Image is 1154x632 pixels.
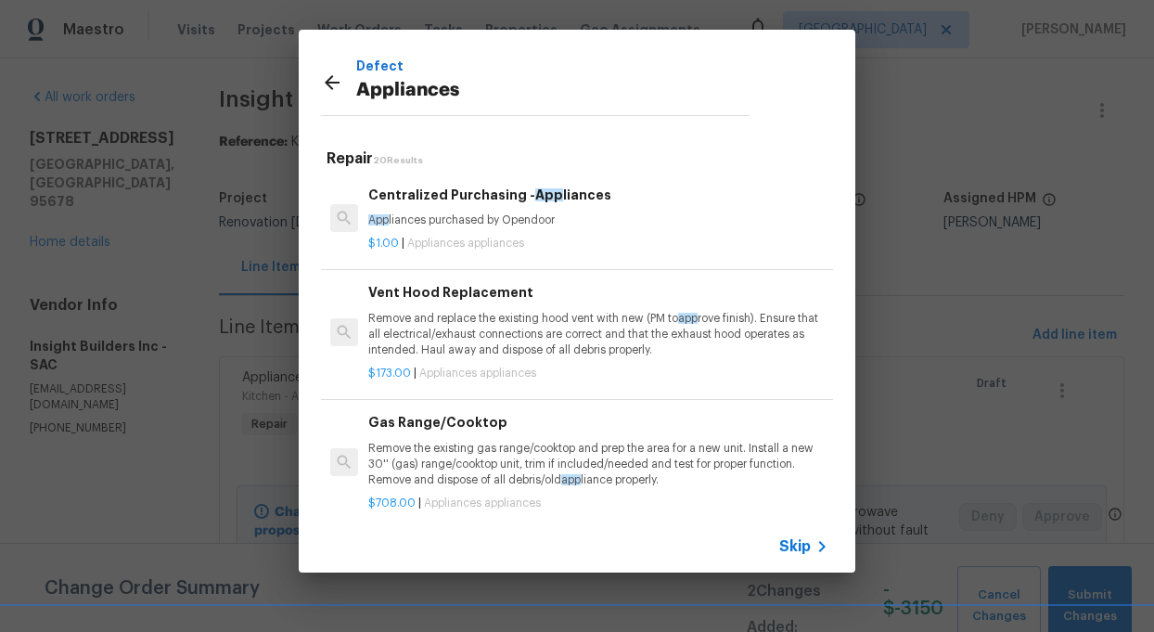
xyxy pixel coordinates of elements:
[368,368,411,379] span: $173.00
[368,213,828,228] p: liances purchased by Opendoor
[368,238,399,249] span: $1.00
[368,282,828,303] h6: Vent Hood Replacement
[368,496,828,511] p: |
[419,368,536,379] span: Appliances appliances
[407,238,524,249] span: Appliances appliances
[678,313,698,324] span: app
[356,56,750,76] p: Defect
[368,412,828,432] h6: Gas Range/Cooktop
[368,441,828,488] p: Remove the existing gas range/cooktop and prep the area for a new unit. Install a new 30'' (gas) ...
[368,236,828,252] p: |
[424,497,541,509] span: Appliances appliances
[368,497,416,509] span: $708.00
[368,311,828,358] p: Remove and replace the existing hood vent with new (PM to rove finish). Ensure that all electrica...
[368,366,828,381] p: |
[356,76,750,106] p: Appliances
[368,185,828,205] h6: Centralized Purchasing - liances
[327,149,833,169] h5: Repair
[535,188,563,201] span: App
[561,474,581,485] span: app
[368,214,389,226] span: App
[779,537,811,556] span: Skip
[373,156,423,165] span: 20 Results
